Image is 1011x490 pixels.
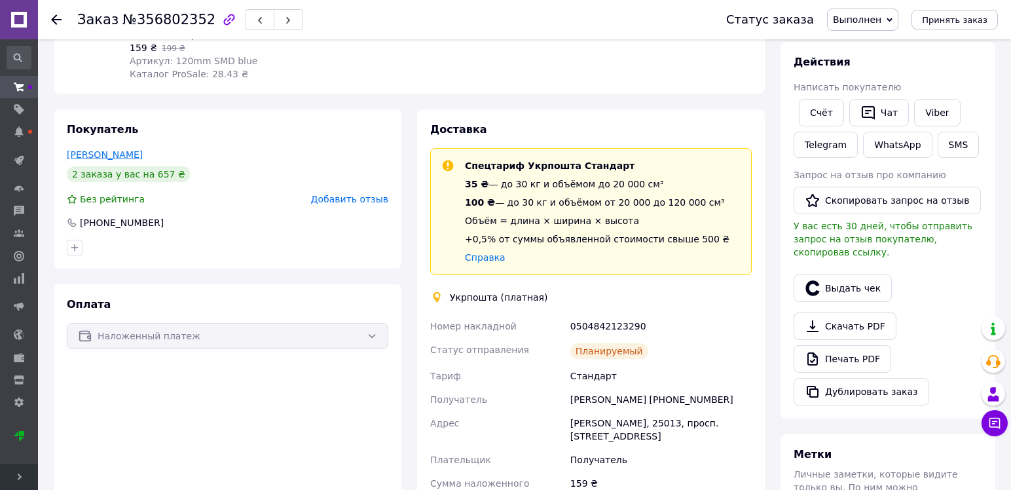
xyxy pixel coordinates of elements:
[77,12,119,28] span: Заказ
[430,321,517,331] span: Номер накладной
[130,29,219,40] span: Готово к отправке
[794,82,901,92] span: Написать покупателю
[911,10,998,29] button: Принять заказ
[914,99,960,126] a: Viber
[794,132,858,158] a: Telegram
[465,252,505,263] a: Справка
[130,56,257,66] span: Артикул: 120mm SMD blue
[922,15,987,25] span: Принять заказ
[67,123,138,136] span: Покупатель
[430,418,459,428] span: Адрес
[794,448,832,461] span: Метки
[162,44,185,53] span: 199 ₴
[430,371,461,381] span: Тариф
[794,312,896,340] a: Скачать PDF
[570,343,648,359] div: Планируемый
[794,56,851,68] span: Действия
[430,394,487,405] span: Получатель
[430,123,487,136] span: Доставка
[794,274,892,302] button: Выдать чек
[465,178,729,191] div: — до 30 кг и объёмом до 20 000 см³
[863,132,932,158] a: WhatsApp
[430,455,491,465] span: Плательщик
[465,196,729,209] div: — до 30 кг и объёмом от 20 000 до 120 000 см³
[726,13,814,26] div: Статус заказа
[122,12,215,28] span: №356802352
[465,179,488,189] span: 35 ₴
[568,388,754,411] div: [PERSON_NAME] [PHONE_NUMBER]
[465,214,729,227] div: Объём = длина × ширина × высота
[938,132,980,158] button: SMS
[465,197,495,208] span: 100 ₴
[794,378,929,405] button: Дублировать заказ
[430,345,529,355] span: Статус отправления
[982,410,1008,436] button: Чат с покупателем
[794,221,972,257] span: У вас есть 30 дней, чтобы отправить запрос на отзыв покупателю, скопировав ссылку.
[447,291,551,304] div: Укрпошта (платная)
[311,194,388,204] span: Добавить отзыв
[568,411,754,448] div: [PERSON_NAME], 25013, просп. [STREET_ADDRESS]
[130,69,248,79] span: Каталог ProSale: 28.43 ₴
[67,166,191,182] div: 2 заказа у вас на 657 ₴
[794,345,891,373] a: Печать PDF
[568,314,754,338] div: 0504842123290
[130,43,157,53] span: 159 ₴
[79,216,165,229] div: [PHONE_NUMBER]
[794,187,981,214] button: Скопировать запрос на отзыв
[568,364,754,388] div: Стандарт
[80,194,145,204] span: Без рейтинга
[465,233,729,246] div: +0,5% от суммы объявленной стоимости свыше 500 ₴
[794,170,946,180] span: Запрос на отзыв про компанию
[67,298,111,311] span: Оплата
[465,160,634,171] span: Спецтариф Укрпошта Стандарт
[833,14,881,25] span: Выполнен
[51,13,62,26] div: Вернуться назад
[799,99,844,126] button: Cчёт
[849,99,909,126] button: Чат
[67,149,143,160] a: [PERSON_NAME]
[568,448,754,472] div: Получатель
